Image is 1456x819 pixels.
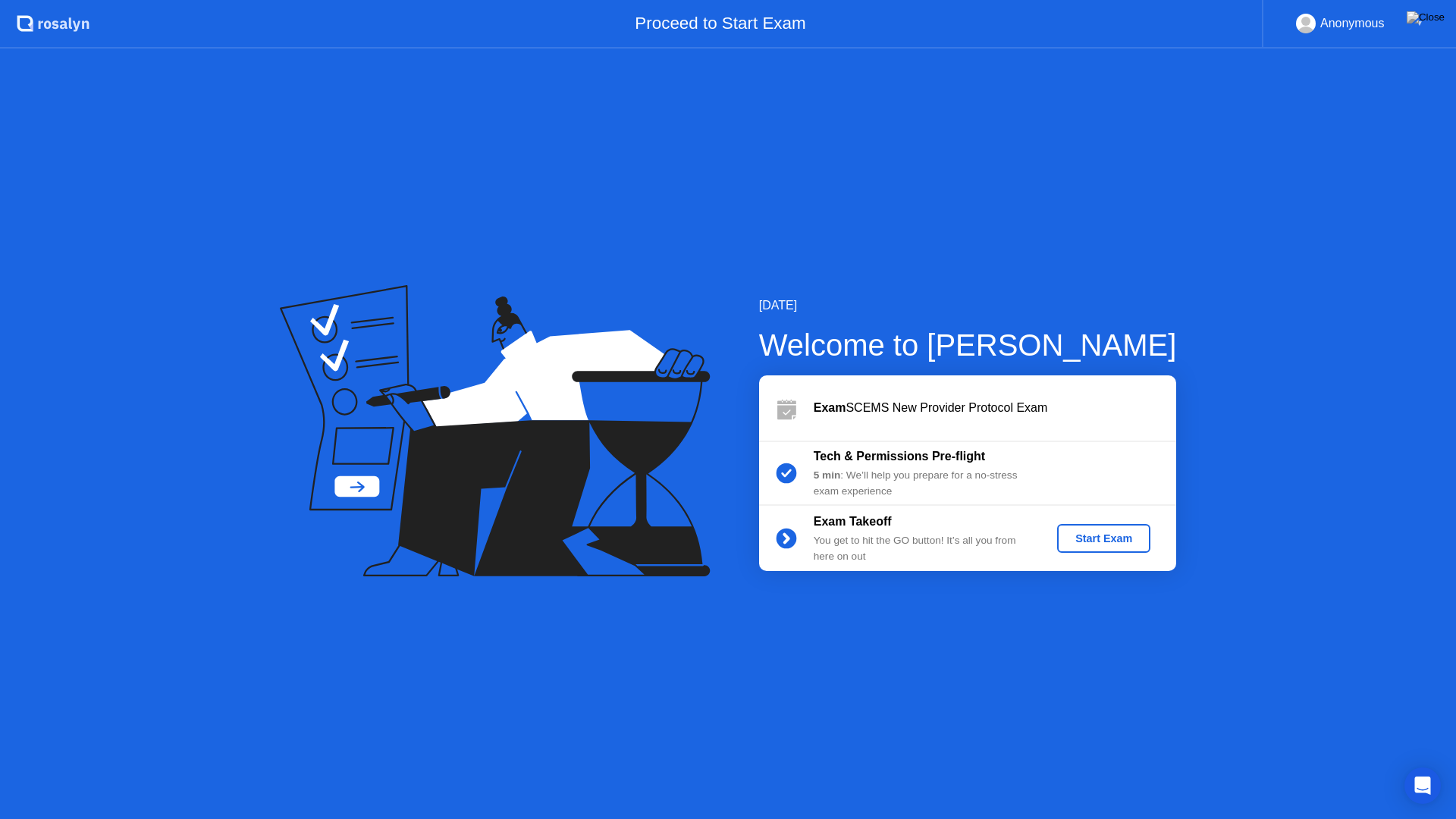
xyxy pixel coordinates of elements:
b: Exam [814,401,846,414]
button: Start Exam [1057,524,1150,553]
div: Welcome to [PERSON_NAME] [759,322,1177,368]
div: [DATE] [759,297,1177,315]
div: : We’ll help you prepare for a no-stress exam experience [814,468,1032,499]
div: Anonymous [1320,14,1385,33]
b: Tech & Permissions Pre-flight [814,450,985,463]
div: Open Intercom Messenger [1404,767,1441,804]
div: SCEMS New Provider Protocol Exam [814,399,1176,417]
b: 5 min [814,469,841,481]
b: Exam Takeoff [814,515,892,528]
div: You get to hit the GO button! It’s all you from here on out [814,533,1032,564]
img: Close [1407,11,1445,24]
div: Start Exam [1063,532,1144,544]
